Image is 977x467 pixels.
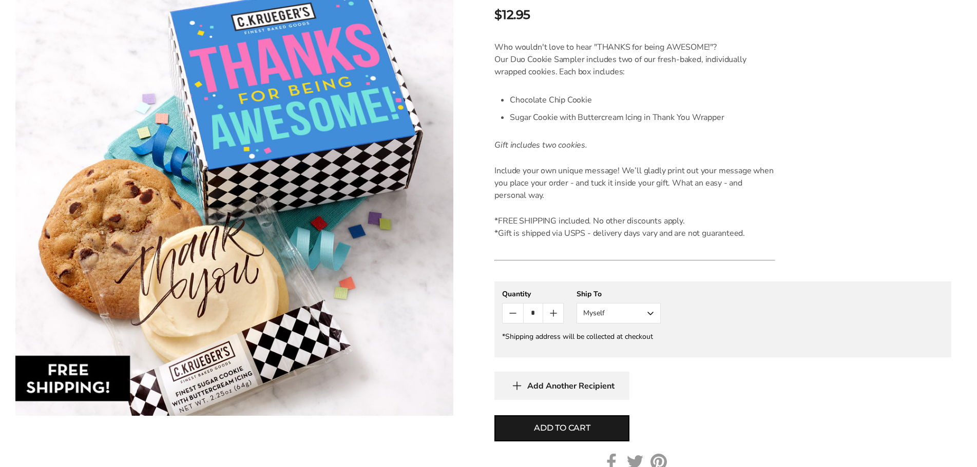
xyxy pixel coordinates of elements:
input: Quantity [523,303,543,323]
button: Myself [577,303,661,323]
span: Gift includes two cookies. [494,139,587,151]
li: Sugar Cookie with Buttercream Icing in Thank You Wrapper [510,109,775,126]
span: Who wouldn't love to hear "THANKS for being AWESOME!"? Our Duo Cookie Sampler includes two of our... [494,42,746,77]
div: Quantity [502,289,564,299]
div: *FREE SHIPPING included. No other discounts apply. [494,215,775,227]
div: *Shipping address will be collected at checkout [502,332,944,341]
div: *Gift is shipped via USPS - delivery days vary and are not guaranteed. [494,227,775,239]
iframe: Sign Up via Text for Offers [8,428,106,459]
button: Add Another Recipient [494,372,629,400]
button: Count plus [543,303,563,323]
button: Count minus [503,303,523,323]
span: Include your own unique message! We’ll gladly print out your message when you place your order - ... [494,165,773,201]
gfm-form: New recipient [494,281,951,357]
span: Add to cart [534,422,590,434]
div: Ship To [577,289,661,299]
span: Chocolate Chip Cookie [510,94,591,106]
button: Add to cart [494,415,629,441]
span: $12.95 [494,6,530,24]
span: Add Another Recipient [527,381,615,391]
